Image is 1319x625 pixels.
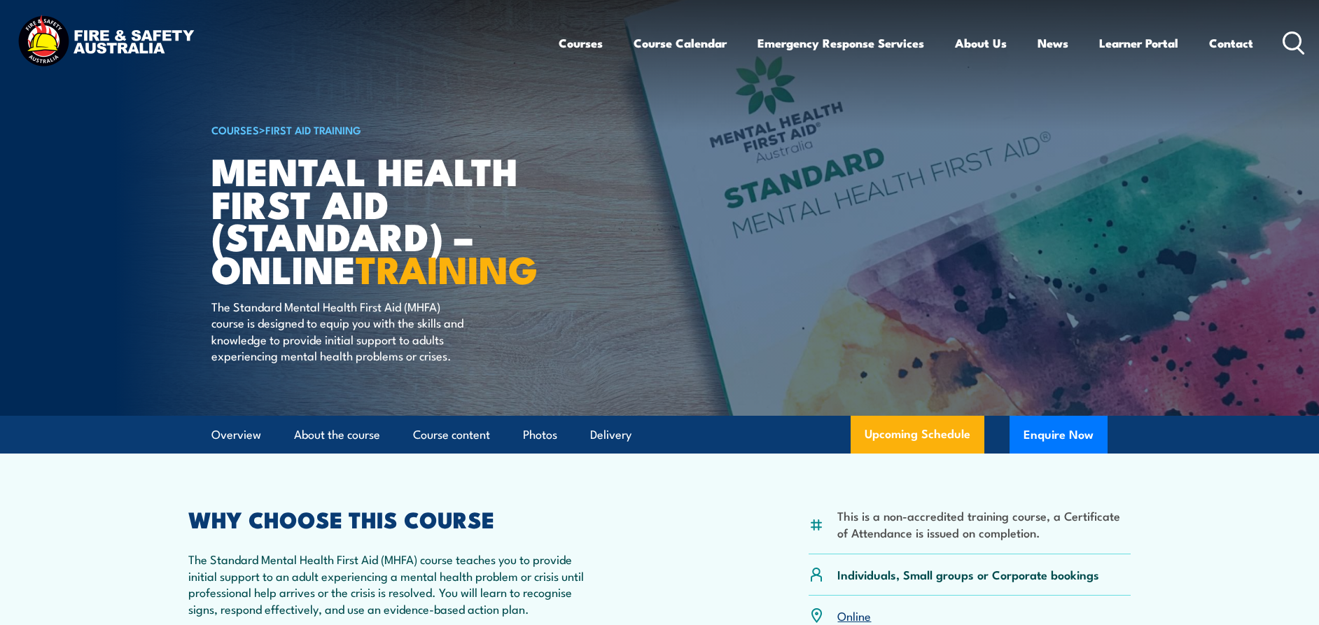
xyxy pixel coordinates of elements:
[758,24,924,62] a: Emergency Response Services
[211,298,467,364] p: The Standard Mental Health First Aid (MHFA) course is designed to equip you with the skills and k...
[413,416,490,454] a: Course content
[1010,416,1108,454] button: Enquire Now
[837,566,1099,582] p: Individuals, Small groups or Corporate bookings
[837,607,871,624] a: Online
[523,416,557,454] a: Photos
[955,24,1007,62] a: About Us
[294,416,380,454] a: About the course
[265,122,361,137] a: First Aid Training
[211,121,557,138] h6: >
[188,551,597,617] p: The Standard Mental Health First Aid (MHFA) course teaches you to provide initial support to an a...
[1099,24,1178,62] a: Learner Portal
[590,416,631,454] a: Delivery
[211,154,557,285] h1: Mental Health First Aid (Standard) – Online
[211,122,259,137] a: COURSES
[837,507,1131,540] li: This is a non-accredited training course, a Certificate of Attendance is issued on completion.
[356,239,538,297] strong: TRAINING
[634,24,727,62] a: Course Calendar
[559,24,603,62] a: Courses
[188,509,597,528] h2: WHY CHOOSE THIS COURSE
[211,416,261,454] a: Overview
[851,416,984,454] a: Upcoming Schedule
[1209,24,1253,62] a: Contact
[1038,24,1068,62] a: News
